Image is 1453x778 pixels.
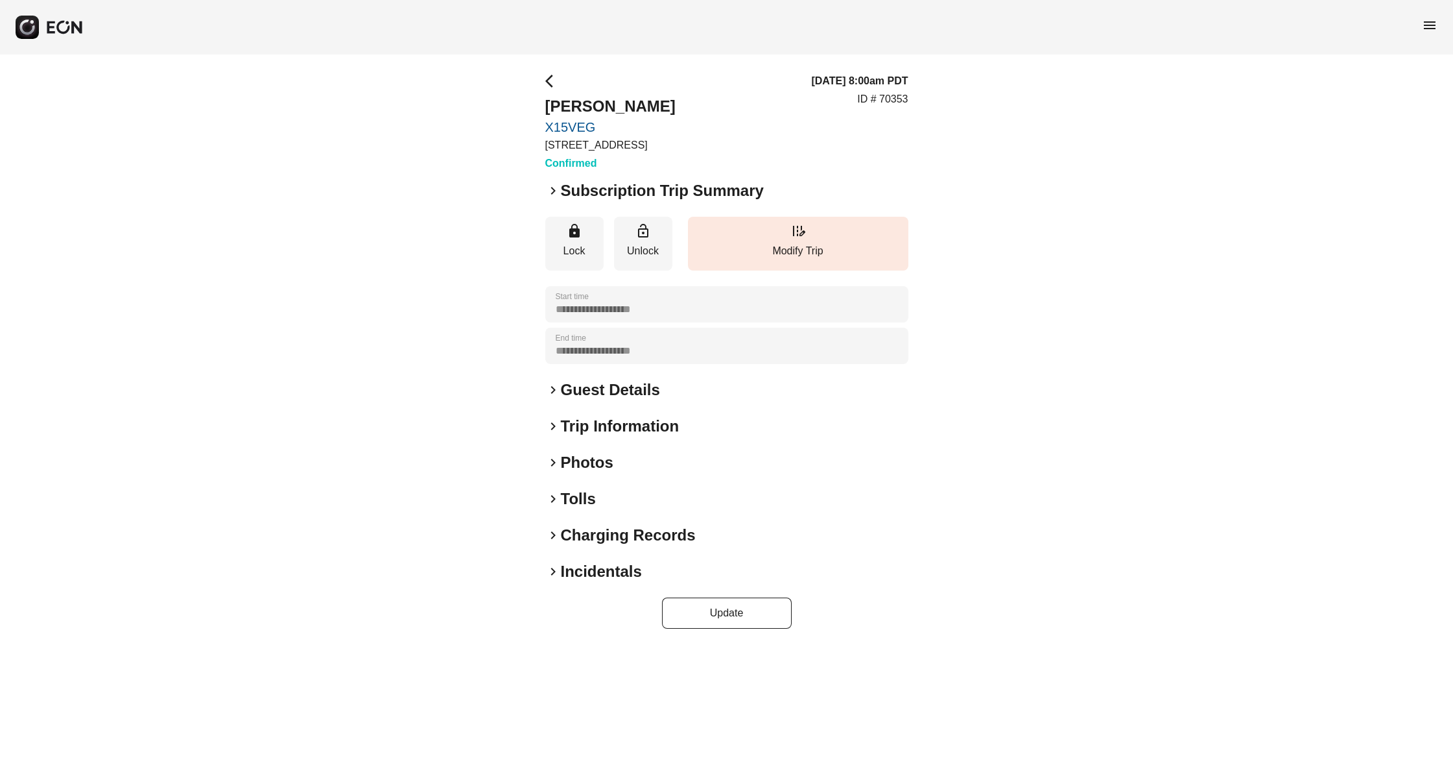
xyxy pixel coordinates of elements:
[857,91,908,107] p: ID # 70353
[694,243,902,259] p: Modify Trip
[545,138,676,153] p: [STREET_ADDRESS]
[545,528,561,543] span: keyboard_arrow_right
[561,489,596,509] h2: Tolls
[561,416,679,437] h2: Trip Information
[620,243,666,259] p: Unlock
[561,180,764,201] h2: Subscription Trip Summary
[545,156,676,171] h3: Confirmed
[567,223,582,239] span: lock
[561,525,696,546] h2: Charging Records
[662,598,792,629] button: Update
[790,223,806,239] span: edit_road
[811,73,908,89] h3: [DATE] 8:00am PDT
[545,419,561,434] span: keyboard_arrow_right
[614,217,672,271] button: Unlock
[545,96,676,117] h2: [PERSON_NAME]
[1422,18,1437,33] span: menu
[552,243,597,259] p: Lock
[561,561,642,582] h2: Incidentals
[545,73,561,89] span: arrow_back_ios
[545,119,676,135] a: X15VEG
[545,217,604,271] button: Lock
[635,223,651,239] span: lock_open
[545,564,561,579] span: keyboard_arrow_right
[545,455,561,470] span: keyboard_arrow_right
[561,380,660,400] h2: Guest Details
[561,452,613,473] h2: Photos
[545,183,561,199] span: keyboard_arrow_right
[545,382,561,398] span: keyboard_arrow_right
[688,217,908,271] button: Modify Trip
[545,491,561,507] span: keyboard_arrow_right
